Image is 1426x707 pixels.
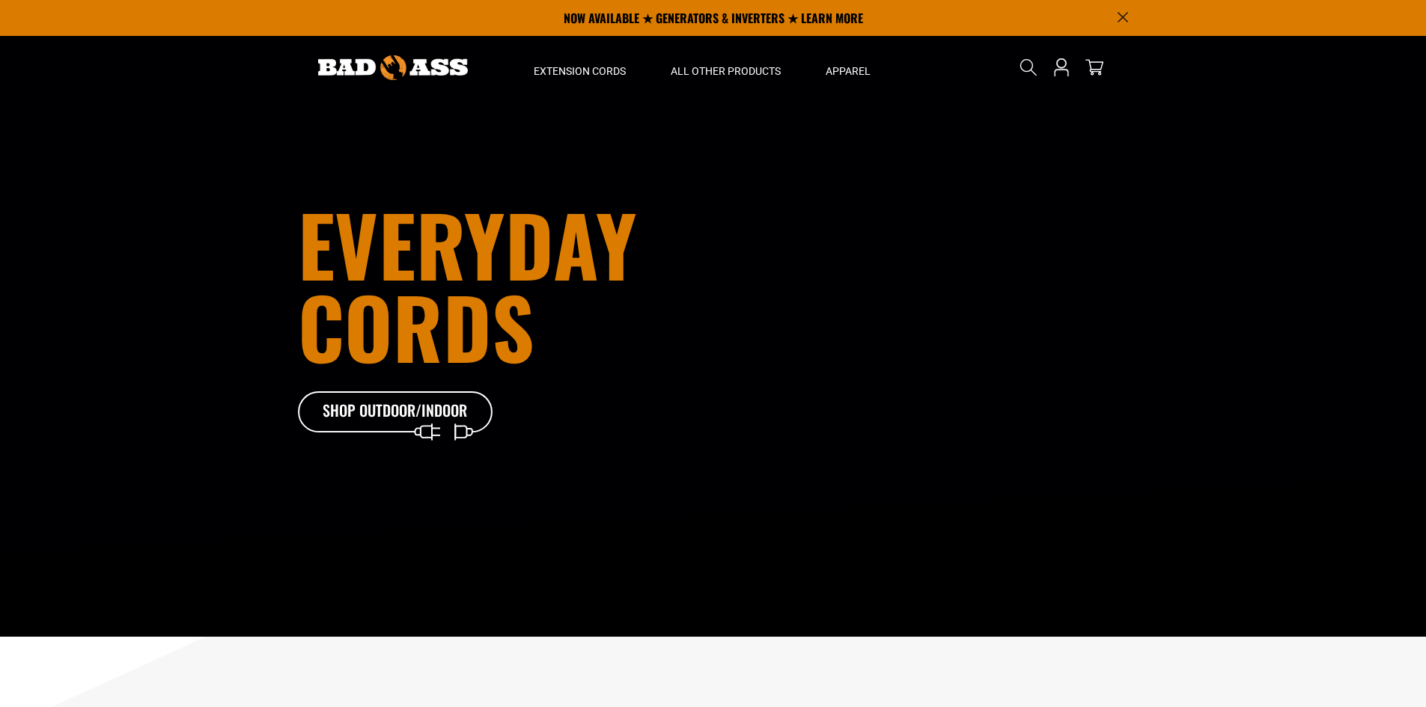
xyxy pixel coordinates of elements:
[534,64,626,78] span: Extension Cords
[298,391,493,433] a: Shop Outdoor/Indoor
[648,36,803,99] summary: All Other Products
[803,36,893,99] summary: Apparel
[318,55,468,80] img: Bad Ass Extension Cords
[1017,55,1040,79] summary: Search
[511,36,648,99] summary: Extension Cords
[826,64,871,78] span: Apparel
[671,64,781,78] span: All Other Products
[298,203,796,367] h1: Everyday cords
